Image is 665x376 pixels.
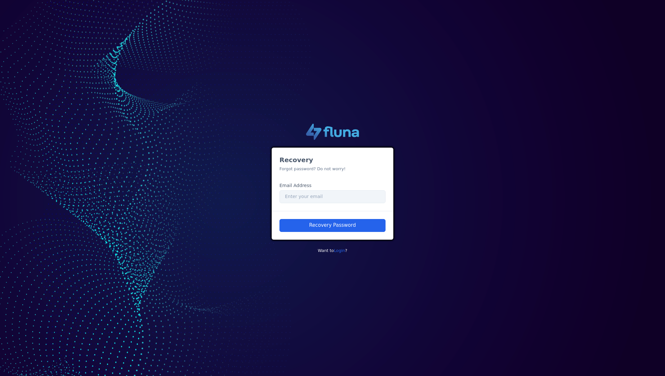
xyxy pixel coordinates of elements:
input: Enter your email [279,190,386,203]
h3: Recovery [279,155,386,164]
button: Recovery Password [279,219,386,232]
label: Email Address [279,182,311,189]
p: Want to ? [272,247,393,254]
a: Login [334,248,345,253]
small: Forgot password? Do not worry! [279,166,346,171]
